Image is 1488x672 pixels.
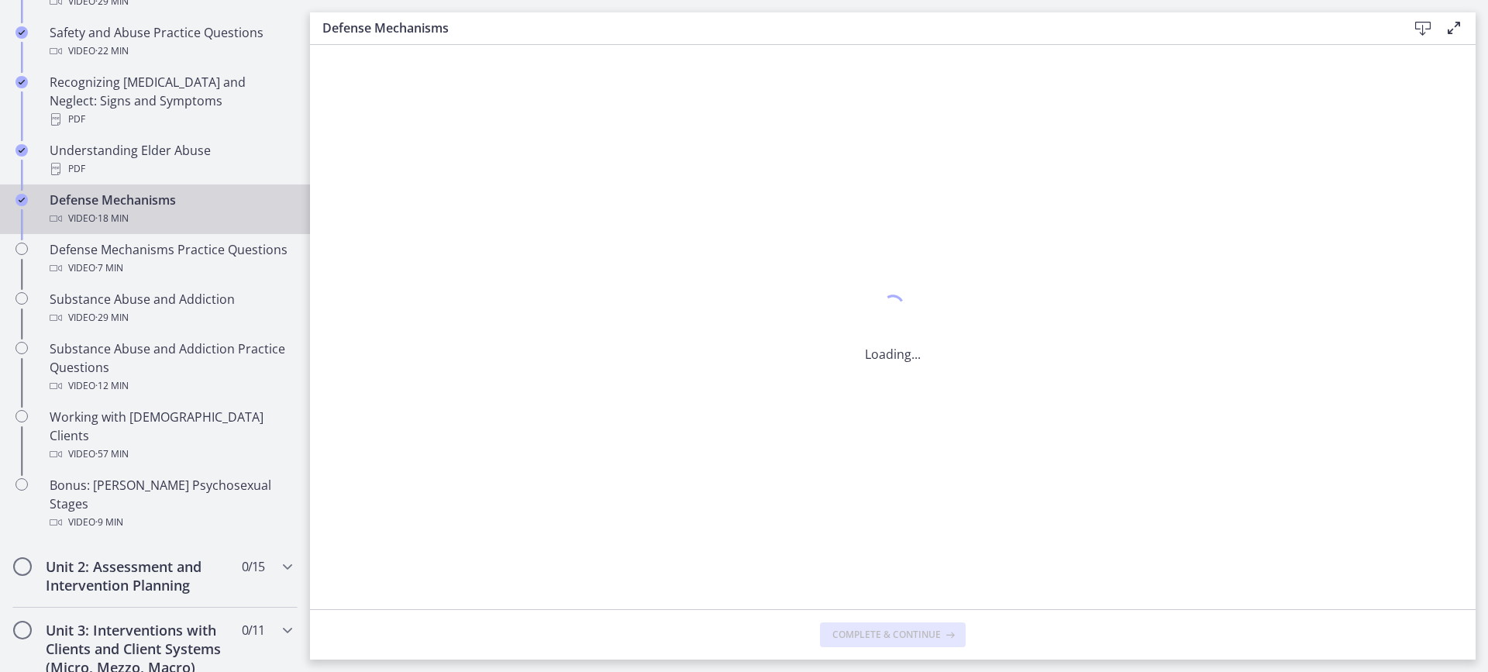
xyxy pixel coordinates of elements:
[95,377,129,395] span: · 12 min
[50,408,291,464] div: Working with [DEMOGRAPHIC_DATA] Clients
[15,26,28,39] i: Completed
[50,73,291,129] div: Recognizing [MEDICAL_DATA] and Neglect: Signs and Symptoms
[50,209,291,228] div: Video
[865,345,921,364] p: Loading...
[50,445,291,464] div: Video
[242,557,264,576] span: 0 / 15
[15,194,28,206] i: Completed
[95,259,123,277] span: · 7 min
[50,290,291,327] div: Substance Abuse and Addiction
[95,42,129,60] span: · 22 min
[50,339,291,395] div: Substance Abuse and Addiction Practice Questions
[95,445,129,464] span: · 57 min
[820,622,966,647] button: Complete & continue
[50,476,291,532] div: Bonus: [PERSON_NAME] Psychosexual Stages
[15,144,28,157] i: Completed
[50,191,291,228] div: Defense Mechanisms
[322,19,1383,37] h3: Defense Mechanisms
[50,259,291,277] div: Video
[95,209,129,228] span: · 18 min
[95,308,129,327] span: · 29 min
[50,110,291,129] div: PDF
[865,291,921,326] div: 1
[46,557,235,594] h2: Unit 2: Assessment and Intervention Planning
[50,23,291,60] div: Safety and Abuse Practice Questions
[50,42,291,60] div: Video
[50,240,291,277] div: Defense Mechanisms Practice Questions
[15,76,28,88] i: Completed
[242,621,264,639] span: 0 / 11
[50,160,291,178] div: PDF
[50,377,291,395] div: Video
[50,141,291,178] div: Understanding Elder Abuse
[50,513,291,532] div: Video
[50,308,291,327] div: Video
[95,513,123,532] span: · 9 min
[832,629,941,641] span: Complete & continue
